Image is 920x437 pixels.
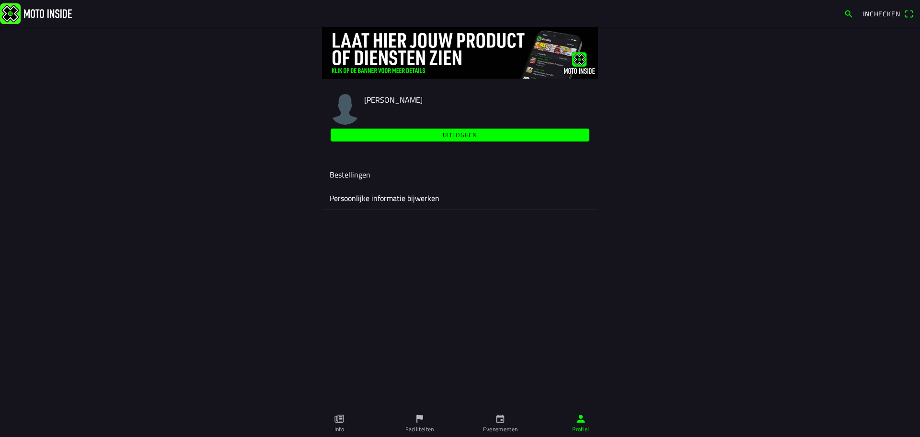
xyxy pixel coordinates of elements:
[495,413,506,424] ion-icon: calendar
[858,5,918,22] a: Incheckenqr scanner
[331,129,589,142] ion-button: Uitloggen
[330,192,590,204] ion-label: Persoonlijke informatie bijwerken
[322,27,598,79] img: 4Lg0uCZZgYSq9MW2zyHRs12dBiEH1AZVHKMOLPl0.jpg
[575,413,586,424] ion-icon: person
[839,5,858,22] a: search
[330,169,590,180] ion-label: Bestellingen
[414,413,425,424] ion-icon: flag
[334,425,344,434] ion-label: Info
[405,425,434,434] ion-label: Faciliteiten
[483,425,518,434] ion-label: Evenementen
[364,94,423,106] span: [PERSON_NAME]
[572,425,589,434] ion-label: Profiel
[334,413,345,424] ion-icon: paper
[863,9,900,19] span: Inchecken
[330,94,360,125] img: moto-inside-avatar.png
